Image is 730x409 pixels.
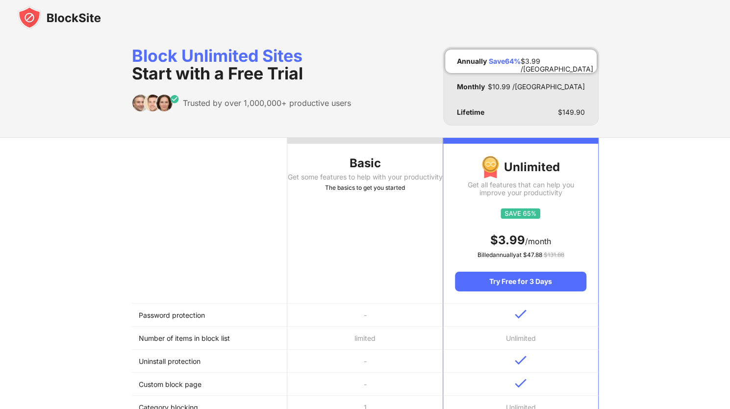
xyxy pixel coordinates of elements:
[457,57,487,65] div: Annually
[287,327,443,350] td: limited
[132,373,287,396] td: Custom block page
[132,47,351,82] div: Block Unlimited Sites
[489,57,521,65] div: Save 64 %
[455,272,586,291] div: Try Free for 3 Days
[132,327,287,350] td: Number of items in block list
[490,233,525,247] span: $ 3.99
[18,6,101,29] img: blocksite-icon-black.svg
[287,304,443,327] td: -
[455,232,586,248] div: /month
[287,155,443,171] div: Basic
[443,327,598,350] td: Unlimited
[515,379,527,388] img: v-blue.svg
[132,94,179,112] img: trusted-by.svg
[455,155,586,179] div: Unlimited
[455,250,586,260] div: Billed annually at $ 47.88
[455,181,586,197] div: Get all features that can help you improve your productivity
[457,83,485,91] div: Monthly
[183,98,351,108] div: Trusted by over 1,000,000+ productive users
[287,183,443,193] div: The basics to get you started
[521,57,593,65] div: $ 3.99 /[GEOGRAPHIC_DATA]
[515,356,527,365] img: v-blue.svg
[132,350,287,373] td: Uninstall protection
[543,251,564,258] span: $ 131.88
[287,350,443,373] td: -
[481,155,499,179] img: img-premium-medal
[488,83,585,91] div: $ 10.99 /[GEOGRAPHIC_DATA]
[132,304,287,327] td: Password protection
[287,173,443,181] div: Get some features to help with your productivity
[501,208,540,219] img: save65.svg
[457,108,484,116] div: Lifetime
[287,373,443,396] td: -
[132,63,303,83] span: Start with a Free Trial
[515,309,527,319] img: v-blue.svg
[558,108,585,116] div: $ 149.90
